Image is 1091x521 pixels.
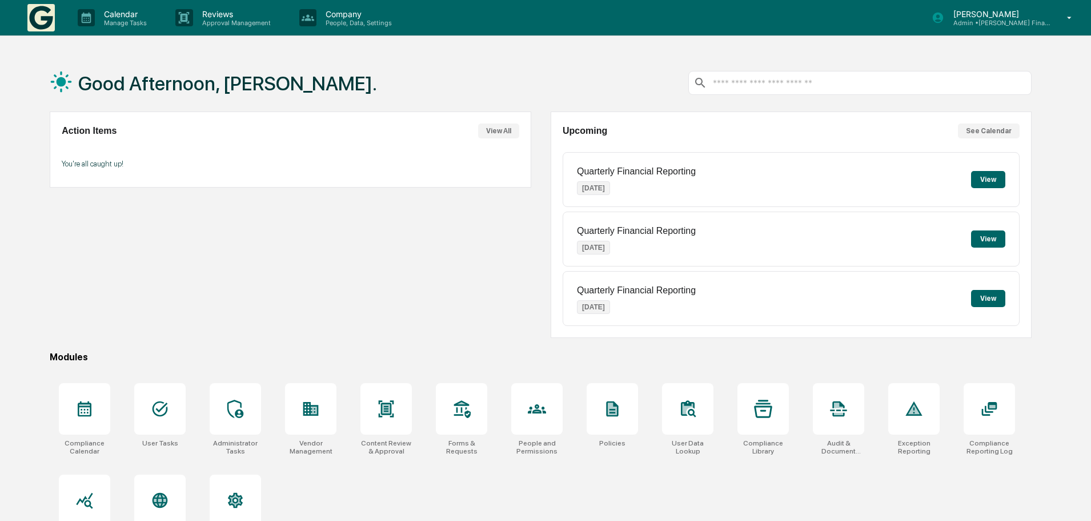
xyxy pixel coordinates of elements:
[971,171,1005,188] button: View
[316,9,398,19] p: Company
[964,439,1015,455] div: Compliance Reporting Log
[95,9,153,19] p: Calendar
[577,300,610,314] p: [DATE]
[193,19,276,27] p: Approval Management
[563,126,607,136] h2: Upcoming
[316,19,398,27] p: People, Data, Settings
[888,439,940,455] div: Exception Reporting
[436,439,487,455] div: Forms & Requests
[577,285,696,296] p: Quarterly Financial Reporting
[971,290,1005,307] button: View
[813,439,864,455] div: Audit & Document Logs
[285,439,336,455] div: Vendor Management
[360,439,412,455] div: Content Review & Approval
[737,439,789,455] div: Compliance Library
[599,439,625,447] div: Policies
[27,4,55,31] img: logo
[210,439,261,455] div: Administrator Tasks
[958,124,1020,138] button: See Calendar
[1054,483,1085,514] iframe: Open customer support
[662,439,713,455] div: User Data Lookup
[971,230,1005,248] button: View
[142,439,178,447] div: User Tasks
[944,19,1050,27] p: Admin • [PERSON_NAME] Financial Advisors
[577,181,610,195] p: [DATE]
[577,241,610,254] p: [DATE]
[478,124,519,138] button: View All
[577,226,696,236] p: Quarterly Financial Reporting
[62,126,117,136] h2: Action Items
[577,166,696,177] p: Quarterly Financial Reporting
[62,160,519,168] p: You're all caught up!
[193,9,276,19] p: Reviews
[50,352,1032,363] div: Modules
[944,9,1050,19] p: [PERSON_NAME]
[95,19,153,27] p: Manage Tasks
[59,439,110,455] div: Compliance Calendar
[78,72,377,95] h1: Good Afternoon, [PERSON_NAME].
[511,439,563,455] div: People and Permissions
